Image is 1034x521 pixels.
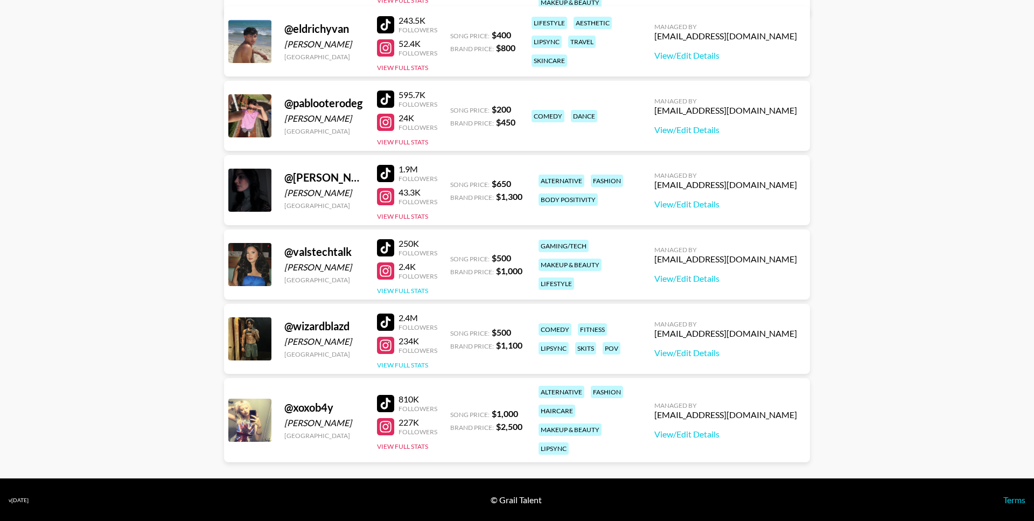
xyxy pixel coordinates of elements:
[284,401,364,414] div: @ xoxob4y
[654,171,797,179] div: Managed By
[284,127,364,135] div: [GEOGRAPHIC_DATA]
[654,328,797,339] div: [EMAIL_ADDRESS][DOMAIN_NAME]
[399,312,437,323] div: 2.4M
[399,38,437,49] div: 52.4K
[399,198,437,206] div: Followers
[539,277,574,290] div: lifestyle
[399,417,437,428] div: 227K
[399,123,437,131] div: Followers
[284,53,364,61] div: [GEOGRAPHIC_DATA]
[399,323,437,331] div: Followers
[399,346,437,355] div: Followers
[578,323,607,336] div: fitness
[539,423,602,436] div: makeup & beauty
[399,175,437,183] div: Followers
[377,361,428,369] button: View Full Stats
[284,418,364,428] div: [PERSON_NAME]
[492,104,511,114] strong: $ 200
[284,262,364,273] div: [PERSON_NAME]
[399,15,437,26] div: 243.5K
[377,138,428,146] button: View Full Stats
[399,238,437,249] div: 250K
[496,266,522,276] strong: $ 1,000
[284,39,364,50] div: [PERSON_NAME]
[284,202,364,210] div: [GEOGRAPHIC_DATA]
[284,319,364,333] div: @ wizardblazd
[284,187,364,198] div: [PERSON_NAME]
[450,180,490,189] span: Song Price:
[568,36,596,48] div: travel
[377,212,428,220] button: View Full Stats
[539,323,571,336] div: comedy
[377,64,428,72] button: View Full Stats
[539,386,584,398] div: alternative
[399,187,437,198] div: 43.3K
[450,329,490,337] span: Song Price:
[284,276,364,284] div: [GEOGRAPHIC_DATA]
[654,320,797,328] div: Managed By
[654,348,797,358] a: View/Edit Details
[399,261,437,272] div: 2.4K
[399,164,437,175] div: 1.9M
[284,113,364,124] div: [PERSON_NAME]
[1003,495,1025,505] a: Terms
[399,49,437,57] div: Followers
[284,350,364,358] div: [GEOGRAPHIC_DATA]
[450,255,490,263] span: Song Price:
[450,342,494,350] span: Brand Price:
[492,253,511,263] strong: $ 500
[399,26,437,34] div: Followers
[539,442,569,455] div: lipsync
[539,175,584,187] div: alternative
[532,17,567,29] div: lifestyle
[399,249,437,257] div: Followers
[450,32,490,40] span: Song Price:
[450,45,494,53] span: Brand Price:
[492,178,511,189] strong: $ 650
[496,340,522,350] strong: $ 1,100
[539,342,569,355] div: lipsync
[399,394,437,405] div: 810K
[377,287,428,295] button: View Full Stats
[450,119,494,127] span: Brand Price:
[539,405,575,417] div: haircare
[496,191,522,202] strong: $ 1,300
[654,105,797,116] div: [EMAIL_ADDRESS][DOMAIN_NAME]
[654,97,797,105] div: Managed By
[532,110,564,122] div: comedy
[654,401,797,409] div: Managed By
[399,272,437,280] div: Followers
[496,421,522,432] strong: $ 2,500
[492,30,511,40] strong: $ 400
[539,240,589,252] div: gaming/tech
[591,175,623,187] div: fashion
[571,110,597,122] div: dance
[450,423,494,432] span: Brand Price:
[654,429,797,440] a: View/Edit Details
[399,100,437,108] div: Followers
[450,268,494,276] span: Brand Price:
[654,254,797,265] div: [EMAIL_ADDRESS][DOMAIN_NAME]
[591,386,623,398] div: fashion
[654,50,797,61] a: View/Edit Details
[399,428,437,436] div: Followers
[492,408,518,419] strong: $ 1,000
[532,54,567,67] div: skincare
[539,259,602,271] div: makeup & beauty
[496,117,515,127] strong: $ 450
[399,113,437,123] div: 24K
[450,411,490,419] span: Song Price:
[654,23,797,31] div: Managed By
[284,432,364,440] div: [GEOGRAPHIC_DATA]
[654,31,797,41] div: [EMAIL_ADDRESS][DOMAIN_NAME]
[575,342,596,355] div: skits
[654,124,797,135] a: View/Edit Details
[496,43,515,53] strong: $ 800
[603,342,620,355] div: pov
[284,336,364,347] div: [PERSON_NAME]
[574,17,612,29] div: aesthetic
[492,327,511,337] strong: $ 500
[284,22,364,36] div: @ eldrichyvan
[399,336,437,346] div: 234K
[284,245,364,259] div: @ valstechtalk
